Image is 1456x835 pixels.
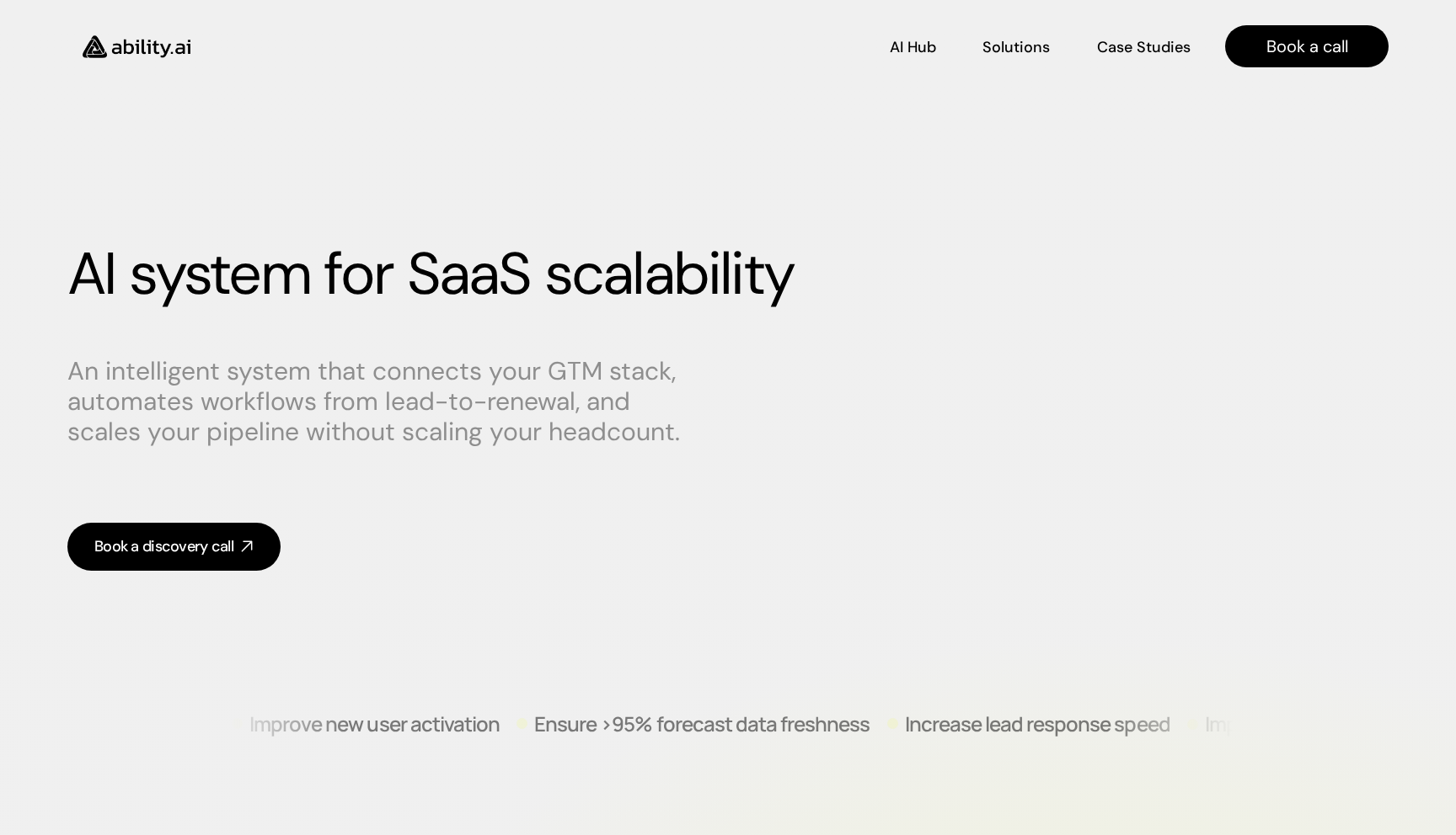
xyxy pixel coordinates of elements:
[890,32,936,61] a: AI Hub
[249,713,500,733] p: Improve new user activation
[109,158,227,175] h3: Ready-to-use in Slack
[534,713,870,733] p: Ensure >95% forecast data freshness
[982,37,1050,58] p: Solutions
[67,356,708,447] p: An intelligent system that connects your GTM stack, automates workflows from lead-to-renewal, and...
[1096,32,1191,61] a: Case Studies
[1205,713,1455,733] p: Improve new user activation
[1225,25,1389,67] a: Book a call
[905,713,1170,733] p: Increase lead response speed
[214,25,1389,67] nav: Main navigation
[94,536,233,557] div: Book a discovery call
[1266,35,1348,58] p: Book a call
[982,32,1050,61] a: Solutions
[1097,37,1191,58] p: Case Studies
[890,37,936,58] p: AI Hub
[67,239,1389,310] h1: AI system for SaaS scalability
[67,523,281,571] a: Book a discovery call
